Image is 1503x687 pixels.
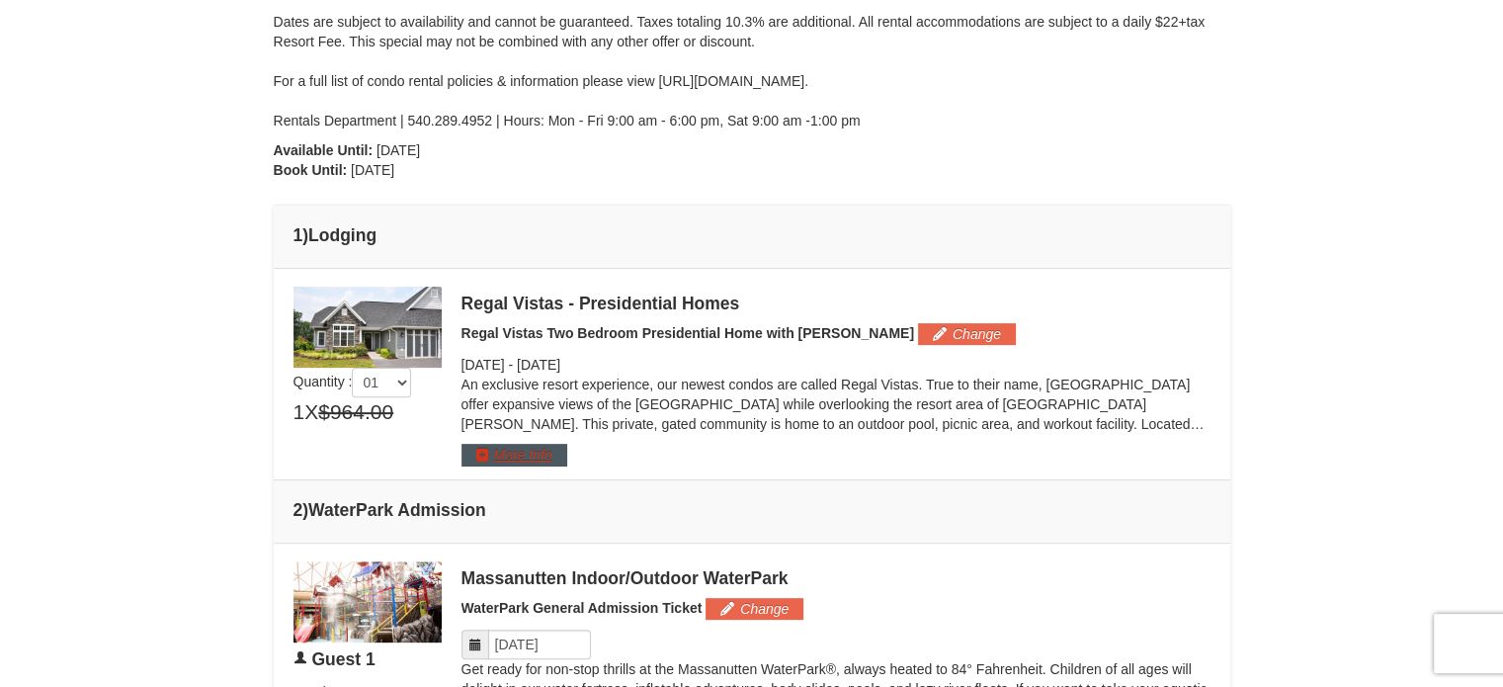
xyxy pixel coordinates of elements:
[461,444,567,466] button: More Info
[376,142,420,158] span: [DATE]
[351,162,394,178] span: [DATE]
[461,375,1211,434] p: An exclusive resort experience, our newest condos are called Regal Vistas. True to their name, [G...
[302,500,308,520] span: )
[293,397,305,427] span: 1
[461,294,1211,313] div: Regal Vistas - Presidential Homes
[461,568,1211,588] div: Massanutten Indoor/Outdoor WaterPark
[293,374,412,389] span: Quantity :
[293,225,1211,245] h4: 1 Lodging
[508,357,513,373] span: -
[461,325,914,341] span: Regal Vistas Two Bedroom Presidential Home with [PERSON_NAME]
[293,500,1211,520] h4: 2 WaterPark Admission
[311,649,375,669] span: Guest 1
[318,397,393,427] span: $964.00
[293,561,442,643] img: 6619917-1403-22d2226d.jpg
[274,162,348,178] strong: Book Until:
[293,287,442,368] img: 19218991-1-902409a9.jpg
[304,397,318,427] span: X
[274,142,374,158] strong: Available Until:
[517,357,560,373] span: [DATE]
[918,323,1016,345] button: Change
[461,600,703,616] span: WaterPark General Admission Ticket
[461,357,505,373] span: [DATE]
[706,598,803,620] button: Change
[302,225,308,245] span: )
